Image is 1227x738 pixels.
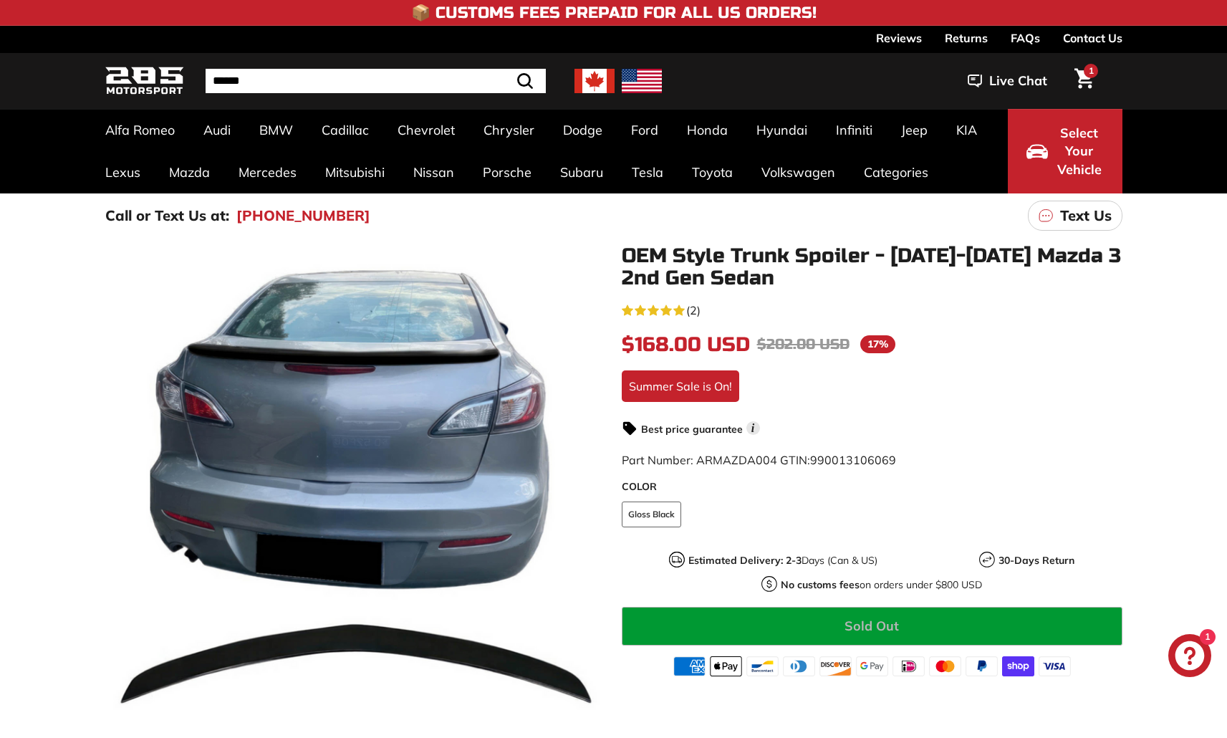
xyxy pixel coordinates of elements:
strong: 30-Days Return [999,554,1074,567]
a: Hyundai [742,109,822,151]
a: 5.0 rating (2 votes) [622,300,1122,319]
label: COLOR [622,479,1122,494]
strong: Estimated Delivery: 2-3 [688,554,802,567]
h1: OEM Style Trunk Spoiler - [DATE]-[DATE] Mazda 3 2nd Gen Sedan [622,245,1122,289]
span: Part Number: ARMAZDA004 GTIN: [622,453,896,467]
span: $168.00 USD [622,332,750,357]
a: Infiniti [822,109,887,151]
img: visa [1039,656,1071,676]
p: Days (Can & US) [688,553,877,568]
img: paypal [966,656,998,676]
h4: 📦 Customs Fees Prepaid for All US Orders! [411,4,817,21]
a: Reviews [876,26,922,50]
a: Mercedes [224,151,311,193]
strong: No customs fees [781,578,860,591]
a: Toyota [678,151,747,193]
a: Porsche [468,151,546,193]
p: Call or Text Us at: [105,205,229,226]
a: Ford [617,109,673,151]
a: Chrysler [469,109,549,151]
a: Returns [945,26,988,50]
a: Jeep [887,109,942,151]
a: Chevrolet [383,109,469,151]
a: Dodge [549,109,617,151]
button: Live Chat [949,63,1066,99]
p: on orders under $800 USD [781,578,982,593]
img: master [929,656,961,676]
a: Categories [850,151,943,193]
a: Tesla [617,151,678,193]
a: Lexus [91,151,155,193]
span: 990013106069 [810,453,896,467]
a: Nissan [399,151,468,193]
input: Search [206,69,546,93]
img: discover [819,656,852,676]
span: Select Your Vehicle [1055,124,1104,179]
a: [PHONE_NUMBER] [236,205,370,226]
a: BMW [245,109,307,151]
a: Text Us [1028,201,1122,231]
strong: Best price guarantee [641,423,743,436]
span: Sold Out [845,618,899,634]
img: american_express [673,656,706,676]
a: Cart [1066,57,1102,105]
img: ideal [892,656,925,676]
a: Volkswagen [747,151,850,193]
span: (2) [686,302,701,319]
span: 17% [860,335,895,353]
a: KIA [942,109,991,151]
inbox-online-store-chat: Shopify online store chat [1164,634,1216,681]
a: Honda [673,109,742,151]
img: bancontact [746,656,779,676]
img: shopify_pay [1002,656,1034,676]
p: Text Us [1060,205,1112,226]
img: Logo_285_Motorsport_areodynamics_components [105,64,184,98]
span: 1 [1089,65,1094,76]
span: i [746,421,760,435]
span: $202.00 USD [757,335,850,353]
div: Summer Sale is On! [622,370,739,402]
img: apple_pay [710,656,742,676]
a: Cadillac [307,109,383,151]
img: google_pay [856,656,888,676]
button: Select Your Vehicle [1008,109,1122,193]
button: Sold Out [622,607,1122,646]
a: Alfa Romeo [91,109,189,151]
img: diners_club [783,656,815,676]
a: FAQs [1011,26,1040,50]
a: Contact Us [1063,26,1122,50]
span: Live Chat [989,72,1047,90]
a: Mazda [155,151,224,193]
a: Subaru [546,151,617,193]
a: Audi [189,109,245,151]
a: Mitsubishi [311,151,399,193]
